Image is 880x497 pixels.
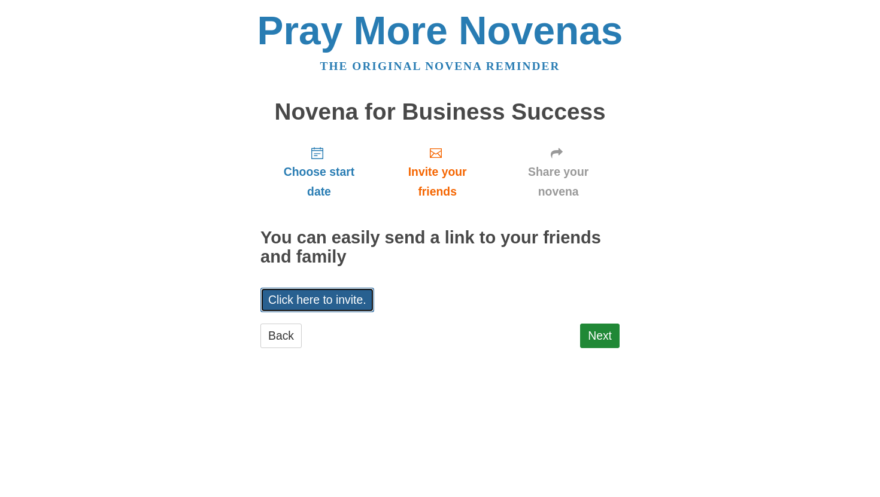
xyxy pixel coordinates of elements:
[509,162,608,202] span: Share your novena
[260,228,620,267] h2: You can easily send a link to your friends and family
[580,324,620,348] a: Next
[260,324,302,348] a: Back
[497,136,620,208] a: Share your novena
[272,162,366,202] span: Choose start date
[257,8,623,53] a: Pray More Novenas
[260,99,620,125] h1: Novena for Business Success
[378,136,497,208] a: Invite your friends
[390,162,485,202] span: Invite your friends
[260,136,378,208] a: Choose start date
[260,288,374,312] a: Click here to invite.
[320,60,560,72] a: The original novena reminder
